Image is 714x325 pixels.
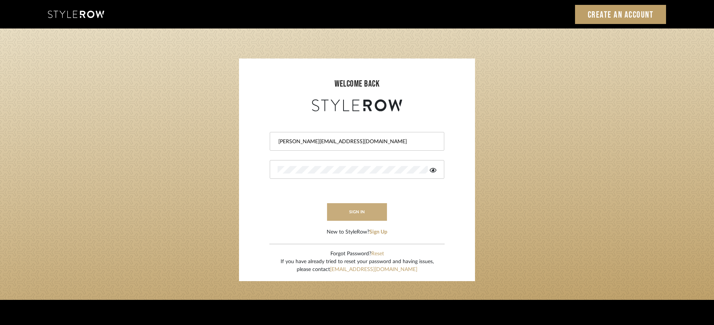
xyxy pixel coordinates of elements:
[281,258,434,274] div: If you have already tried to reset your password and having issues, please contact
[278,138,435,145] input: Email Address
[327,203,387,221] button: sign in
[371,250,384,258] button: Reset
[246,77,468,91] div: welcome back
[369,228,387,236] button: Sign Up
[575,5,666,24] a: Create an Account
[281,250,434,258] div: Forgot Password?
[330,267,417,272] a: [EMAIL_ADDRESS][DOMAIN_NAME]
[327,228,387,236] div: New to StyleRow?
